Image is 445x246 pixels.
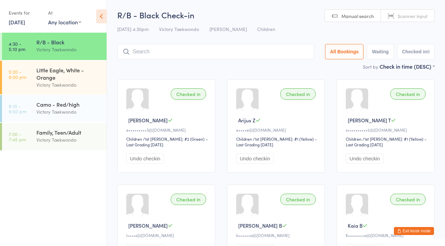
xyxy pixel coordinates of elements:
[9,131,26,142] time: 7:00 - 7:45 pm
[36,81,101,89] div: Victory Taekwondo
[9,69,26,80] time: 5:20 - 6:00 pm
[126,136,208,147] span: / 1st [PERSON_NAME]: #2 (Green) – Last Grading [DATE]
[346,136,427,147] span: / 1st [PERSON_NAME]: #1 (Yellow) – Last Grading [DATE]
[236,127,318,133] div: e••••e@[DOMAIN_NAME]
[117,9,435,20] h2: R/B - Black Check-in
[346,232,428,238] div: K••••••••a@[DOMAIN_NAME]
[128,117,168,124] span: [PERSON_NAME]
[9,18,25,26] a: [DATE]
[2,33,107,60] a: 4:30 -5:10 pmR/B - BlackVictory Taekwondo
[346,127,428,133] div: s••••••••••5@[DOMAIN_NAME]
[380,63,435,70] div: Check in time (DESC)
[36,46,101,53] div: Victory Taekwondo
[236,153,274,164] button: Undo checkin
[325,44,364,59] button: All Bookings
[36,108,101,116] div: Victory Taekwondo
[9,103,26,114] time: 6:10 - 6:50 pm
[36,66,101,81] div: Little Eagle, White - Orange
[171,194,206,205] div: Checked in
[348,117,391,124] span: [PERSON_NAME] T
[159,26,199,32] span: Victory Taekwondo
[209,26,247,32] span: [PERSON_NAME]
[9,7,41,18] div: Events for
[341,13,374,19] span: Manual search
[236,136,252,142] div: Children
[36,38,101,46] div: R/B - Black
[171,88,206,100] div: Checked in
[238,117,256,124] span: Arijus Z
[126,232,208,238] div: l••••s@[DOMAIN_NAME]
[346,153,384,164] button: Undo checkin
[236,232,318,238] div: k••••••a@[DOMAIN_NAME]
[348,222,362,229] span: Kaia B
[2,123,107,150] a: 7:00 -7:45 pmFamily, Teen/AdultVictory Taekwondo
[117,26,149,32] span: [DATE] 4:30pm
[390,194,426,205] div: Checked in
[257,26,275,32] span: Children
[397,44,435,59] button: Checked in8
[128,222,168,229] span: [PERSON_NAME]
[280,88,316,100] div: Checked in
[117,44,314,59] input: Search
[9,41,25,52] time: 4:30 - 5:10 pm
[126,127,208,133] div: e•••••••••3@[DOMAIN_NAME]
[427,49,430,54] div: 8
[394,227,434,235] button: Exit kiosk mode
[280,194,316,205] div: Checked in
[48,18,81,26] div: Any location
[2,95,107,122] a: 6:10 -6:50 pmCamo - Red/highVictory Taekwondo
[238,222,282,229] span: [PERSON_NAME] B
[126,153,164,164] button: Undo checkin
[236,136,317,147] span: / 1st [PERSON_NAME]: #1 (Yellow) – Last Grading [DATE]
[126,136,142,142] div: Children
[398,13,428,19] span: Scanner input
[367,44,394,59] button: Waiting
[36,101,101,108] div: Camo - Red/high
[48,7,81,18] div: At
[363,63,378,70] label: Sort by
[346,136,361,142] div: Children
[36,129,101,136] div: Family, Teen/Adult
[2,61,107,94] a: 5:20 -6:00 pmLittle Eagle, White - OrangeVictory Taekwondo
[390,88,426,100] div: Checked in
[36,136,101,144] div: Victory Taekwondo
